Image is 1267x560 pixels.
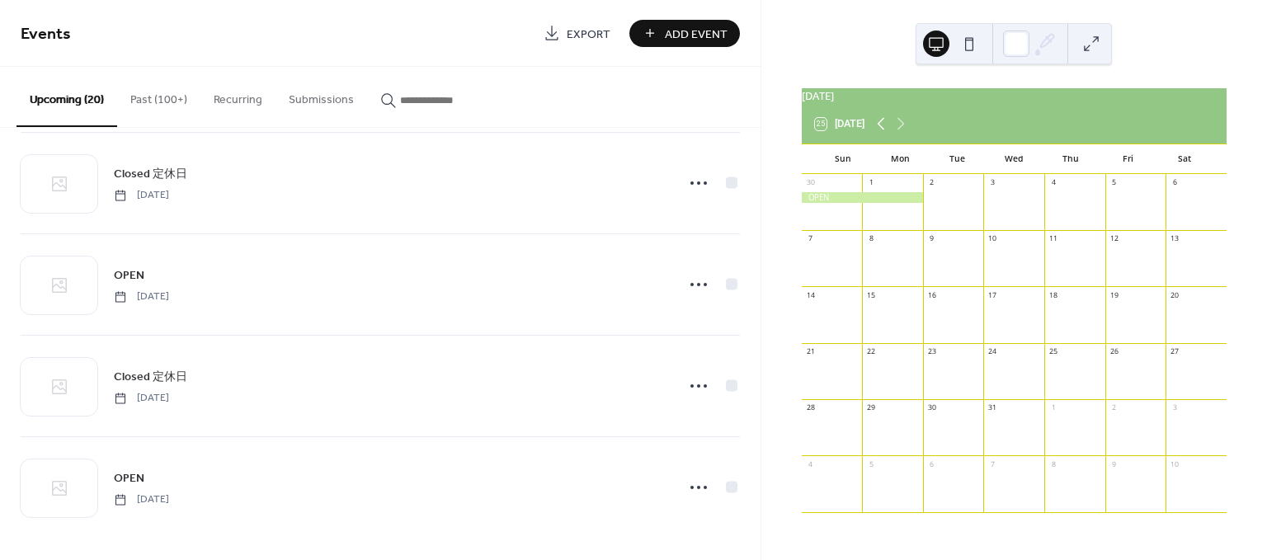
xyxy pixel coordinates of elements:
[987,234,997,244] div: 10
[927,290,937,300] div: 16
[1170,178,1180,188] div: 6
[927,459,937,469] div: 6
[1048,403,1058,413] div: 1
[16,67,117,127] button: Upcoming (20)
[114,470,144,487] span: OPEN
[986,144,1043,174] div: Wed
[114,289,169,304] span: [DATE]
[114,188,169,203] span: [DATE]
[802,88,1227,104] div: [DATE]
[1109,403,1119,413] div: 2
[1170,403,1180,413] div: 3
[1109,290,1119,300] div: 19
[805,290,815,300] div: 14
[927,346,937,356] div: 23
[114,369,187,386] span: Closed 定休日
[114,267,144,285] span: OPEN
[987,459,997,469] div: 7
[114,492,169,507] span: [DATE]
[114,266,144,285] a: OPEN
[987,346,997,356] div: 24
[809,114,870,134] button: 25[DATE]
[567,26,610,43] span: Export
[927,178,937,188] div: 2
[114,367,187,386] a: Closed 定休日
[872,144,929,174] div: Mon
[1170,290,1180,300] div: 20
[1156,144,1213,174] div: Sat
[866,178,876,188] div: 1
[987,178,997,188] div: 3
[1109,234,1119,244] div: 12
[927,403,937,413] div: 30
[1048,234,1058,244] div: 11
[1048,290,1058,300] div: 18
[802,192,923,203] div: OPEN
[866,234,876,244] div: 8
[276,67,367,125] button: Submissions
[805,346,815,356] div: 21
[805,234,815,244] div: 7
[866,459,876,469] div: 5
[815,144,872,174] div: Sun
[866,290,876,300] div: 15
[114,164,187,183] a: Closed 定休日
[1109,346,1119,356] div: 26
[117,67,200,125] button: Past (100+)
[866,403,876,413] div: 29
[629,20,740,47] button: Add Event
[987,290,997,300] div: 17
[1048,178,1058,188] div: 4
[1170,346,1180,356] div: 27
[987,403,997,413] div: 31
[866,346,876,356] div: 22
[114,391,169,406] span: [DATE]
[929,144,986,174] div: Tue
[200,67,276,125] button: Recurring
[114,468,144,487] a: OPEN
[805,403,815,413] div: 28
[805,178,815,188] div: 30
[531,20,623,47] a: Export
[1100,144,1156,174] div: Fri
[1170,459,1180,469] div: 10
[1109,459,1119,469] div: 9
[927,234,937,244] div: 9
[665,26,728,43] span: Add Event
[1048,346,1058,356] div: 25
[1109,178,1119,188] div: 5
[805,459,815,469] div: 4
[1048,459,1058,469] div: 8
[1043,144,1100,174] div: Thu
[1170,234,1180,244] div: 13
[21,18,71,50] span: Events
[114,166,187,183] span: Closed 定休日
